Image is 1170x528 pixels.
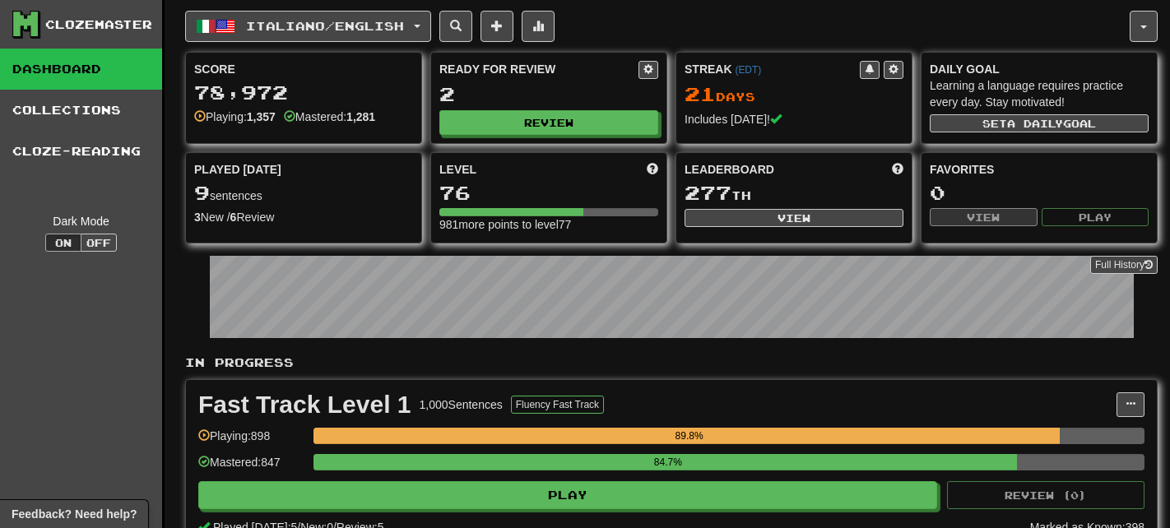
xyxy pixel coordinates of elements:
[318,454,1017,470] div: 84.7%
[439,161,476,178] span: Level
[735,64,761,76] a: (EDT)
[420,396,503,413] div: 1,000 Sentences
[1042,208,1149,226] button: Play
[246,19,404,33] span: Italiano / English
[685,183,903,204] div: th
[685,61,860,77] div: Streak
[930,114,1149,132] button: Seta dailygoal
[930,183,1149,203] div: 0
[685,209,903,227] button: View
[198,428,305,455] div: Playing: 898
[685,161,774,178] span: Leaderboard
[647,161,658,178] span: Score more points to level up
[81,234,117,252] button: Off
[439,11,472,42] button: Search sentences
[346,110,375,123] strong: 1,281
[12,506,137,522] span: Open feedback widget
[930,161,1149,178] div: Favorites
[198,454,305,481] div: Mastered: 847
[930,61,1149,77] div: Daily Goal
[481,11,513,42] button: Add sentence to collection
[185,354,1158,371] p: In Progress
[185,11,431,42] button: Italiano/English
[439,61,638,77] div: Ready for Review
[194,82,413,103] div: 78,972
[522,11,555,42] button: More stats
[1007,118,1063,129] span: a daily
[439,84,658,104] div: 2
[947,481,1144,509] button: Review (0)
[284,109,375,125] div: Mastered:
[198,481,937,509] button: Play
[45,16,152,33] div: Clozemaster
[198,392,411,417] div: Fast Track Level 1
[685,181,731,204] span: 277
[1090,256,1158,274] a: Full History
[685,82,716,105] span: 21
[318,428,1060,444] div: 89.8%
[892,161,903,178] span: This week in points, UTC
[230,211,237,224] strong: 6
[194,109,276,125] div: Playing:
[439,110,658,135] button: Review
[247,110,276,123] strong: 1,357
[194,181,210,204] span: 9
[685,111,903,127] div: Includes [DATE]!
[685,84,903,105] div: Day s
[194,183,413,204] div: sentences
[194,161,281,178] span: Played [DATE]
[194,61,413,77] div: Score
[439,183,658,203] div: 76
[930,208,1038,226] button: View
[439,216,658,233] div: 981 more points to level 77
[45,234,81,252] button: On
[511,396,604,414] button: Fluency Fast Track
[12,213,150,229] div: Dark Mode
[194,211,201,224] strong: 3
[930,77,1149,110] div: Learning a language requires practice every day. Stay motivated!
[194,209,413,225] div: New / Review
